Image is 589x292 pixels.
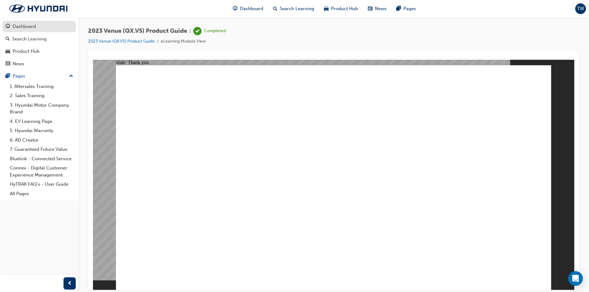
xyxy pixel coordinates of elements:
button: Pages [2,70,76,82]
span: search-icon [273,5,277,13]
button: DashboardSearch LearningProduct HubNews [2,20,76,70]
a: Connex - Digital Customer Experience Management [7,163,76,180]
a: guage-iconDashboard [228,2,268,15]
a: 5. Hyundai Warranty [7,126,76,135]
a: 6. AD Creator [7,135,76,145]
span: search-icon [6,36,10,42]
a: HyTRAK FAQ's - User Guide [7,180,76,189]
li: eLearning Module View [161,38,206,45]
span: up-icon [69,72,73,80]
span: Dashboard [240,5,263,12]
div: Search Learning [12,36,47,43]
div: Completed [204,28,226,34]
div: News [13,60,24,67]
a: 3. Hyundai Motor Company Brand [7,100,76,117]
span: car-icon [6,49,10,54]
a: All Pages [7,189,76,199]
span: TW [577,5,584,12]
a: search-iconSearch Learning [268,2,319,15]
button: TW [575,3,586,14]
span: | [190,28,191,35]
div: Product Hub [13,48,40,55]
a: 1. Aftersales Training [7,82,76,91]
span: learningRecordVerb_COMPLETE-icon [193,27,202,35]
span: guage-icon [233,5,237,13]
a: Product Hub [2,46,76,57]
div: Dashboard [13,23,36,30]
a: 2. Sales Training [7,91,76,100]
span: Search Learning [280,5,314,12]
span: pages-icon [396,5,401,13]
div: Open Intercom Messenger [568,271,583,286]
span: news-icon [6,61,10,67]
span: 2023 Venue (QX.V5) Product Guide [88,28,187,35]
a: 7. Guaranteed Future Value [7,145,76,154]
a: news-iconNews [363,2,391,15]
a: Bluelink - Connected Service [7,154,76,164]
span: Product Hub [331,5,358,12]
span: pages-icon [6,74,10,79]
span: car-icon [324,5,329,13]
span: guage-icon [6,24,10,29]
span: prev-icon [67,280,72,287]
span: Pages [403,5,416,12]
div: Pages [13,73,25,80]
a: 4. EV Learning Page [7,117,76,126]
span: News [375,5,387,12]
a: Dashboard [2,21,76,32]
a: Search Learning [2,33,76,45]
a: 2023 Venue (QX.V5) Product Guide [88,39,155,44]
a: car-iconProduct Hub [319,2,363,15]
a: pages-iconPages [391,2,421,15]
img: Trak [3,2,74,15]
a: News [2,58,76,70]
span: news-icon [368,5,372,13]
